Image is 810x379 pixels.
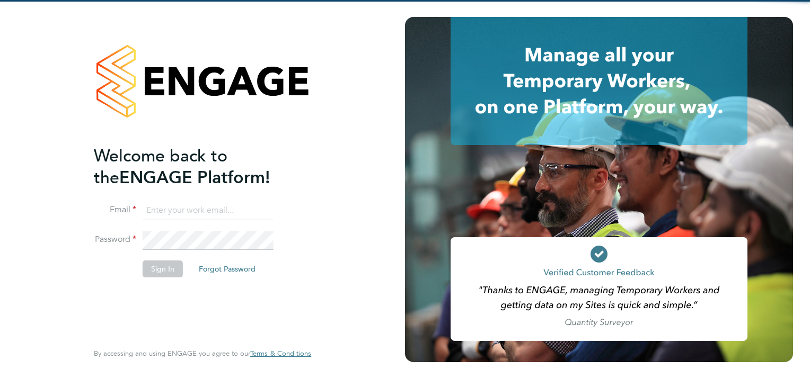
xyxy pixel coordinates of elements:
[190,260,264,277] button: Forgot Password
[94,234,136,245] label: Password
[250,349,311,358] a: Terms & Conditions
[94,349,311,358] span: By accessing and using ENGAGE you agree to our
[94,145,301,188] h2: ENGAGE Platform!
[94,204,136,215] label: Email
[250,349,311,358] span: Terms & Conditions
[94,146,227,188] span: Welcome back to the
[143,260,183,277] button: Sign In
[143,201,274,220] input: Enter your work email...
